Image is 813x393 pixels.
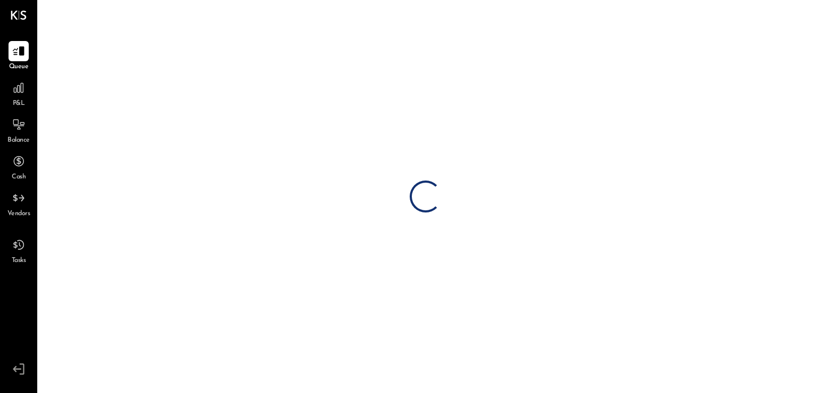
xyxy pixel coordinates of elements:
[13,99,25,109] span: P&L
[9,62,29,72] span: Queue
[1,41,37,72] a: Queue
[1,188,37,219] a: Vendors
[1,235,37,266] a: Tasks
[7,209,30,219] span: Vendors
[1,151,37,182] a: Cash
[1,114,37,145] a: Balance
[1,78,37,109] a: P&L
[12,256,26,266] span: Tasks
[12,173,26,182] span: Cash
[7,136,30,145] span: Balance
